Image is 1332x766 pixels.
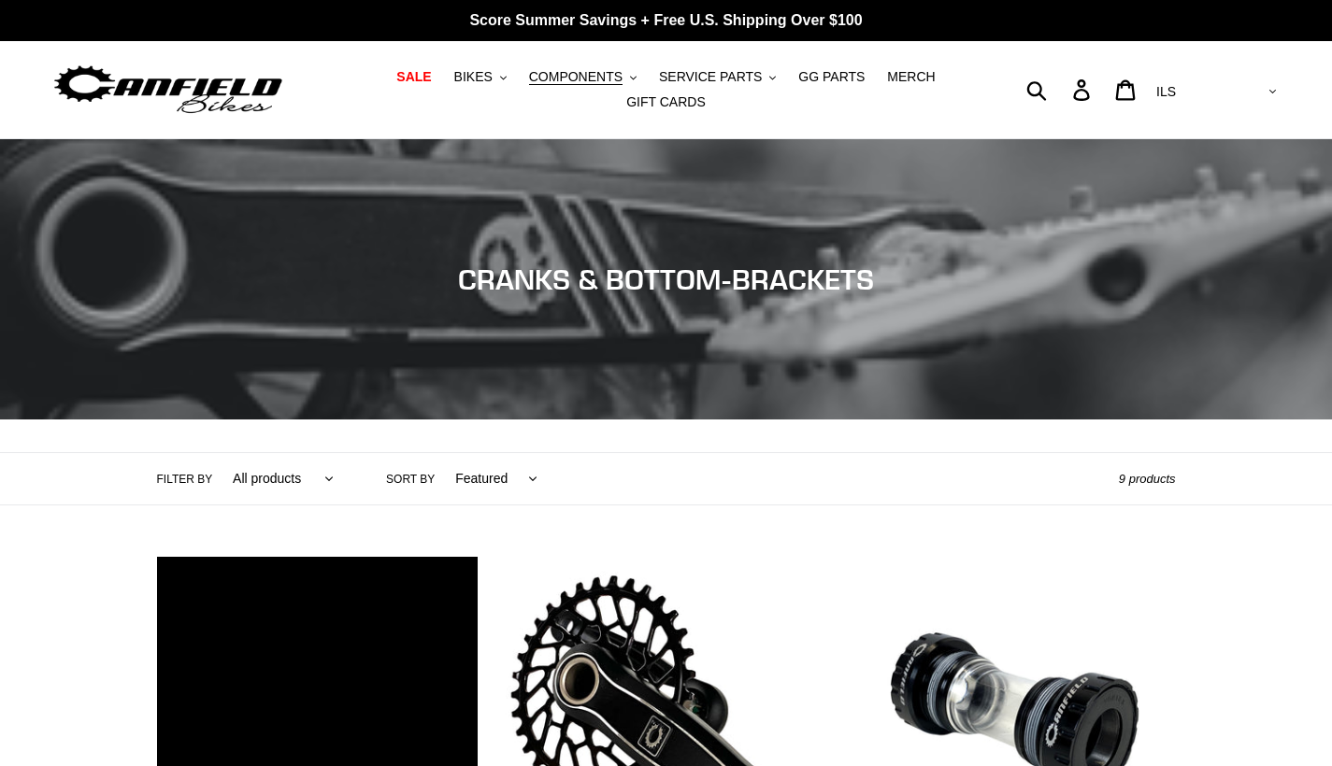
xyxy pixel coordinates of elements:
[887,69,935,85] span: MERCH
[458,262,874,296] span: CRANKS & BOTTOM-BRACKETS
[396,69,431,85] span: SALE
[386,471,435,488] label: Sort by
[445,64,516,90] button: BIKES
[789,64,874,90] a: GG PARTS
[650,64,785,90] button: SERVICE PARTS
[617,90,715,115] a: GIFT CARDS
[387,64,440,90] a: SALE
[51,61,285,120] img: Canfield Bikes
[626,94,706,110] span: GIFT CARDS
[454,69,493,85] span: BIKES
[529,69,623,85] span: COMPONENTS
[659,69,762,85] span: SERVICE PARTS
[1119,472,1176,486] span: 9 products
[878,64,944,90] a: MERCH
[520,64,646,90] button: COMPONENTS
[798,69,865,85] span: GG PARTS
[157,471,213,488] label: Filter by
[1037,69,1084,110] input: Search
